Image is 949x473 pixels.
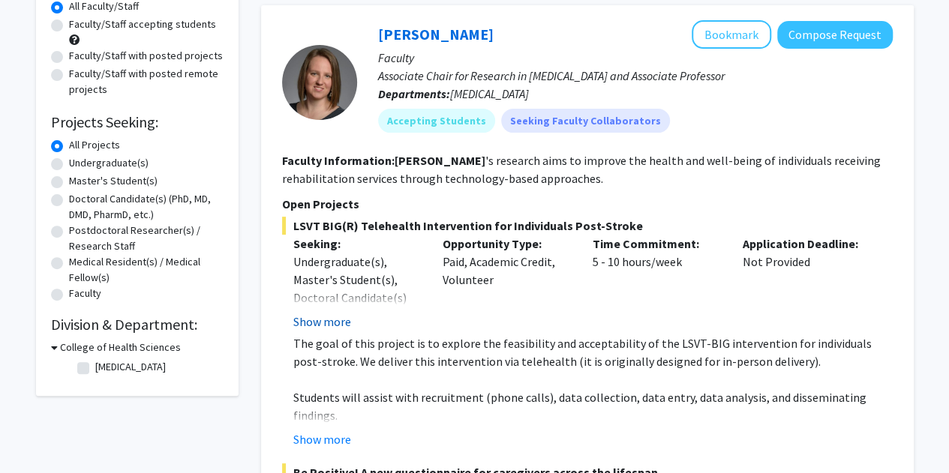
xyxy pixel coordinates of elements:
h2: Projects Seeking: [51,113,224,131]
mat-chip: Accepting Students [378,109,495,133]
p: Open Projects [282,195,893,213]
div: Not Provided [731,235,881,331]
b: Departments: [378,86,450,101]
label: [MEDICAL_DATA] [95,359,166,375]
button: Show more [293,430,351,448]
label: All Projects [69,137,120,153]
p: Opportunity Type: [443,235,570,253]
fg-read-more: 's research aims to improve the health and well-being of individuals receiving rehabilitation ser... [282,153,881,186]
div: Undergraduate(s), Master's Student(s), Doctoral Candidate(s) (PhD, MD, DMD, PharmD, etc.), Postdo... [293,253,421,397]
label: Faculty [69,286,101,301]
p: Application Deadline: [743,235,870,253]
label: Doctoral Candidate(s) (PhD, MD, DMD, PharmD, etc.) [69,191,224,223]
div: Paid, Academic Credit, Volunteer [431,235,581,331]
label: Faculty/Staff accepting students [69,16,216,32]
span: [MEDICAL_DATA] [450,86,529,101]
p: The goal of this project is to explore the feasibility and acceptability of the LSVT-BIG interven... [293,334,893,370]
div: 5 - 10 hours/week [581,235,731,331]
label: Undergraduate(s) [69,155,149,171]
h3: College of Health Sciences [60,340,181,355]
span: LSVT BIG(R) Telehealth Intervention for Individuals Post-Stroke [282,217,893,235]
a: [PERSON_NAME] [378,25,494,43]
label: Faculty/Staff with posted projects [69,48,223,64]
p: Seeking: [293,235,421,253]
button: Add Rachel Wolpert to Bookmarks [692,20,771,49]
button: Show more [293,313,351,331]
mat-chip: Seeking Faculty Collaborators [501,109,670,133]
p: Faculty [378,49,893,67]
label: Postdoctoral Researcher(s) / Research Staff [69,223,224,254]
iframe: Chat [11,406,64,462]
label: Faculty/Staff with posted remote projects [69,66,224,97]
h2: Division & Department: [51,316,224,334]
label: Medical Resident(s) / Medical Fellow(s) [69,254,224,286]
p: Associate Chair for Research in [MEDICAL_DATA] and Associate Professor [378,67,893,85]
p: Time Commitment: [593,235,720,253]
button: Compose Request to Rachel Wolpert [777,21,893,49]
label: Master's Student(s) [69,173,158,189]
b: [PERSON_NAME] [395,153,485,168]
b: Faculty Information: [282,153,395,168]
p: Students will assist with recruitment (phone calls), data collection, data entry, data analysis, ... [293,388,893,424]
